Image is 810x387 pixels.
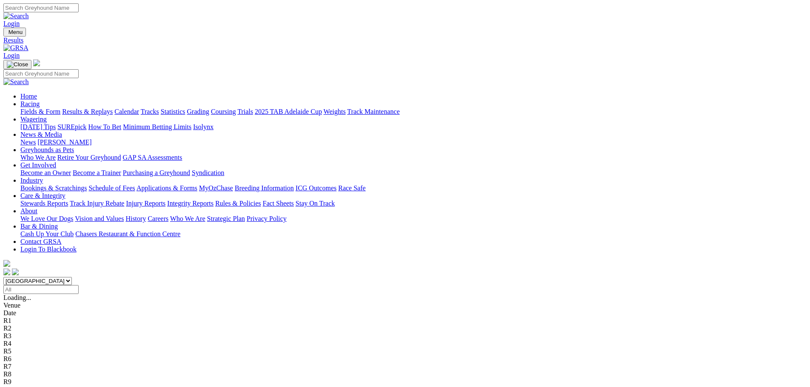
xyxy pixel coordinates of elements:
a: Wagering [20,116,47,123]
div: R9 [3,378,807,386]
a: Purchasing a Greyhound [123,169,190,176]
div: News & Media [20,138,807,146]
a: Vision and Values [75,215,124,222]
a: Care & Integrity [20,192,65,199]
a: Stewards Reports [20,200,68,207]
div: R7 [3,363,807,370]
div: Racing [20,108,807,116]
a: SUREpick [57,123,86,130]
a: 2025 TAB Adelaide Cup [255,108,322,115]
a: Tracks [141,108,159,115]
a: Login To Blackbook [20,246,77,253]
a: Grading [187,108,209,115]
button: Toggle navigation [3,28,26,37]
a: Weights [324,108,346,115]
a: Get Involved [20,161,56,169]
div: R3 [3,332,807,340]
a: Integrity Reports [167,200,213,207]
div: Get Involved [20,169,807,177]
a: Fact Sheets [263,200,294,207]
div: R6 [3,355,807,363]
a: Applications & Forms [136,184,197,192]
a: Syndication [192,169,224,176]
a: Statistics [161,108,185,115]
img: Close [7,61,28,68]
a: Trials [237,108,253,115]
a: History [125,215,146,222]
a: Stay On Track [296,200,335,207]
img: logo-grsa-white.png [33,59,40,66]
input: Search [3,3,79,12]
a: Injury Reports [126,200,165,207]
a: Track Injury Rebate [70,200,124,207]
a: News & Media [20,131,62,138]
a: Who We Are [20,154,56,161]
a: Contact GRSA [20,238,61,245]
a: Isolynx [193,123,213,130]
img: twitter.svg [12,268,19,275]
a: Privacy Policy [247,215,287,222]
a: MyOzChase [199,184,233,192]
div: R1 [3,317,807,325]
a: Minimum Betting Limits [123,123,191,130]
a: Login [3,52,20,59]
a: Racing [20,100,40,107]
input: Select date [3,285,79,294]
div: About [20,215,807,223]
img: GRSA [3,44,28,52]
a: [PERSON_NAME] [37,138,91,146]
a: About [20,207,37,215]
a: Strategic Plan [207,215,245,222]
input: Search [3,69,79,78]
img: logo-grsa-white.png [3,260,10,267]
div: R2 [3,325,807,332]
a: Login [3,20,20,27]
a: Results & Replays [62,108,113,115]
span: Loading... [3,294,31,301]
a: Bookings & Scratchings [20,184,87,192]
img: Search [3,78,29,86]
a: Cash Up Your Club [20,230,74,237]
a: Coursing [211,108,236,115]
a: GAP SA Assessments [123,154,182,161]
a: Calendar [114,108,139,115]
a: Retire Your Greyhound [57,154,121,161]
div: R4 [3,340,807,347]
div: Care & Integrity [20,200,807,207]
button: Toggle navigation [3,60,31,69]
a: Become a Trainer [73,169,121,176]
a: Who We Are [170,215,205,222]
a: [DATE] Tips [20,123,56,130]
div: Bar & Dining [20,230,807,238]
a: Bar & Dining [20,223,58,230]
a: We Love Our Dogs [20,215,73,222]
span: Menu [9,29,23,35]
a: Greyhounds as Pets [20,146,74,153]
a: Race Safe [338,184,365,192]
div: Industry [20,184,807,192]
a: Careers [148,215,168,222]
a: How To Bet [88,123,122,130]
a: Breeding Information [235,184,294,192]
a: Fields & Form [20,108,60,115]
img: facebook.svg [3,268,10,275]
div: R5 [3,347,807,355]
div: Date [3,309,807,317]
a: Chasers Restaurant & Function Centre [75,230,180,237]
a: Rules & Policies [215,200,261,207]
a: Track Maintenance [347,108,400,115]
a: Industry [20,177,43,184]
a: Become an Owner [20,169,71,176]
div: Wagering [20,123,807,131]
a: ICG Outcomes [296,184,336,192]
a: Schedule of Fees [88,184,135,192]
div: Greyhounds as Pets [20,154,807,161]
div: R8 [3,370,807,378]
img: Search [3,12,29,20]
a: Results [3,37,807,44]
a: Home [20,93,37,100]
div: Venue [3,302,807,309]
a: News [20,138,36,146]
